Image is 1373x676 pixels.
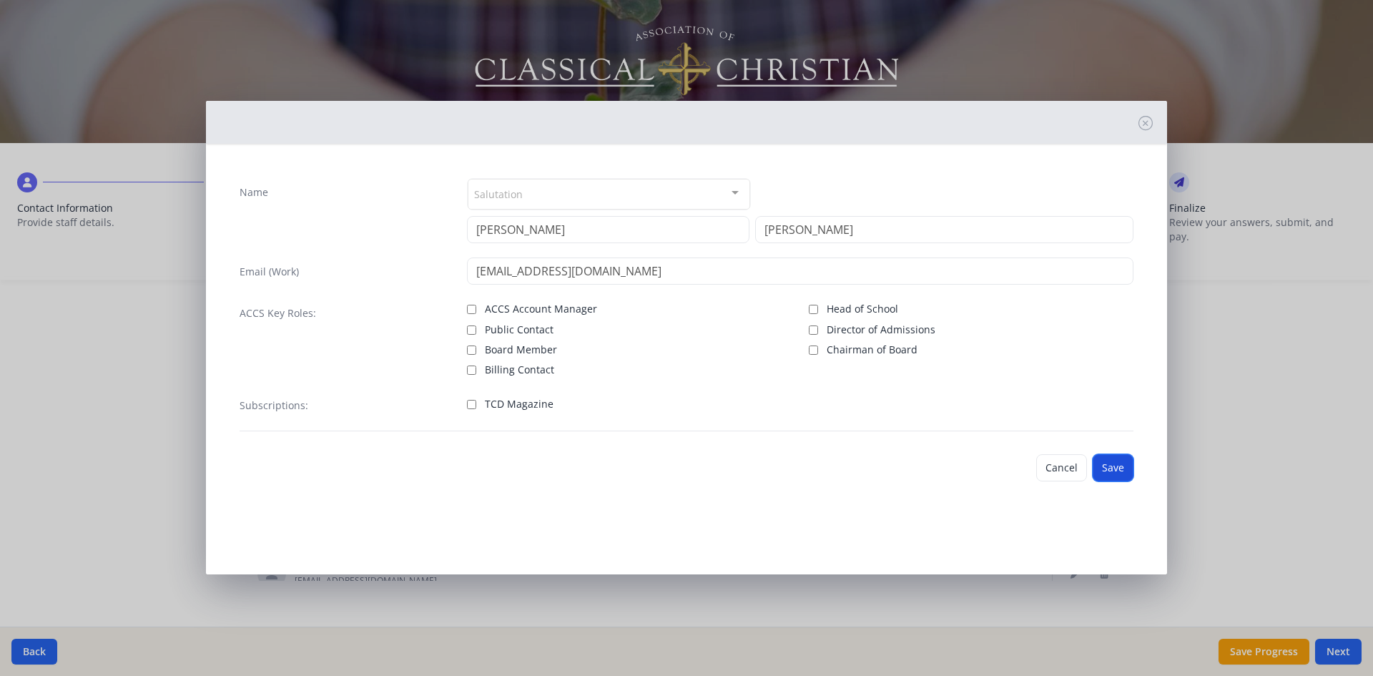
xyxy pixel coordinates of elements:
[1093,454,1133,481] button: Save
[467,258,1134,285] input: contact@site.com
[240,265,299,279] label: Email (Work)
[467,366,476,375] input: Billing Contact
[809,346,818,355] input: Chairman of Board
[485,302,597,316] span: ACCS Account Manager
[474,185,523,202] span: Salutation
[240,398,308,413] label: Subscriptions:
[485,323,553,337] span: Public Contact
[827,343,917,357] span: Chairman of Board
[467,325,476,335] input: Public Contact
[467,400,476,409] input: TCD Magazine
[467,346,476,355] input: Board Member
[467,216,749,243] input: First Name
[809,305,818,314] input: Head of School
[485,363,554,377] span: Billing Contact
[1036,454,1087,481] button: Cancel
[485,343,557,357] span: Board Member
[240,306,316,320] label: ACCS Key Roles:
[827,302,898,316] span: Head of School
[809,325,818,335] input: Director of Admissions
[755,216,1133,243] input: Last Name
[467,305,476,314] input: ACCS Account Manager
[485,397,553,411] span: TCD Magazine
[827,323,935,337] span: Director of Admissions
[240,185,268,200] label: Name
